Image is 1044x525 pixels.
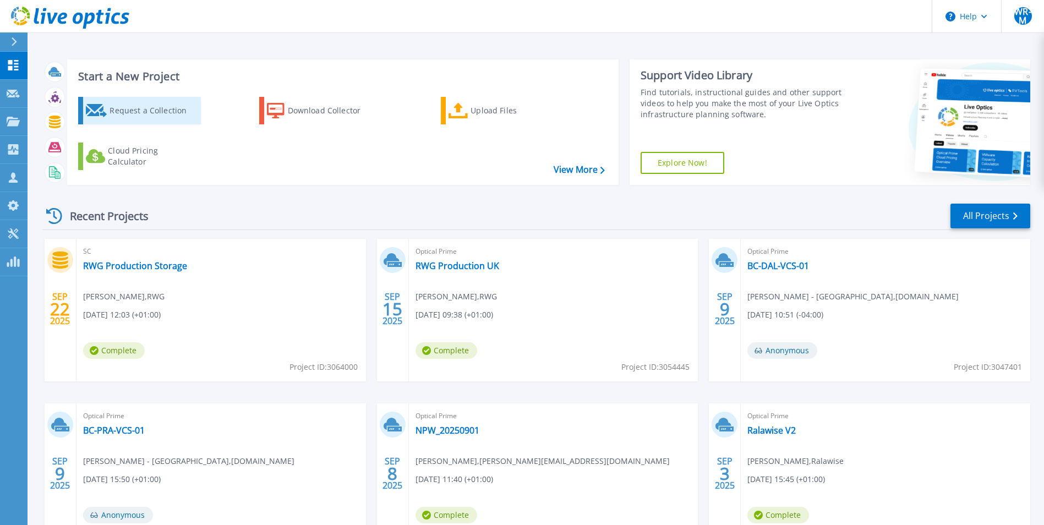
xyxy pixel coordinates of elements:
span: Optical Prime [747,245,1024,258]
span: Optical Prime [416,410,692,422]
div: SEP 2025 [50,453,70,494]
span: Complete [747,507,809,523]
div: Download Collector [288,100,376,122]
a: Download Collector [259,97,382,124]
div: SEP 2025 [50,289,70,329]
div: Upload Files [471,100,559,122]
span: [PERSON_NAME] - [GEOGRAPHIC_DATA] , [DOMAIN_NAME] [747,291,959,303]
span: 15 [382,304,402,314]
span: 3 [720,469,730,478]
a: Cloud Pricing Calculator [78,143,201,170]
span: Project ID: 3047401 [954,361,1022,373]
span: 8 [387,469,397,478]
span: Complete [416,342,477,359]
div: Support Video Library [641,68,845,83]
span: SC [83,245,359,258]
span: Project ID: 3064000 [289,361,358,373]
span: Anonymous [83,507,153,523]
a: View More [554,165,605,175]
span: [PERSON_NAME] , Ralawise [747,455,844,467]
span: [DATE] 09:38 (+01:00) [416,309,493,321]
div: SEP 2025 [382,289,403,329]
div: Find tutorials, instructional guides and other support videos to help you make the most of your L... [641,87,845,120]
span: [PERSON_NAME] , RWG [83,291,165,303]
span: [PERSON_NAME] , [PERSON_NAME][EMAIL_ADDRESS][DOMAIN_NAME] [416,455,670,467]
a: Explore Now! [641,152,724,174]
span: 22 [50,304,70,314]
span: WR-M [1014,7,1032,25]
span: [DATE] 10:51 (-04:00) [747,309,823,321]
div: SEP 2025 [714,289,735,329]
a: BC-PRA-VCS-01 [83,425,145,436]
div: SEP 2025 [714,453,735,494]
a: RWG Production Storage [83,260,187,271]
span: [PERSON_NAME] - [GEOGRAPHIC_DATA] , [DOMAIN_NAME] [83,455,294,467]
h3: Start a New Project [78,70,604,83]
span: Anonymous [747,342,817,359]
span: [DATE] 15:50 (+01:00) [83,473,161,485]
span: [DATE] 12:03 (+01:00) [83,309,161,321]
div: Cloud Pricing Calculator [108,145,196,167]
span: 9 [720,304,730,314]
span: Project ID: 3054445 [621,361,690,373]
span: Optical Prime [83,410,359,422]
a: BC-DAL-VCS-01 [747,260,809,271]
span: Optical Prime [416,245,692,258]
a: All Projects [950,204,1030,228]
div: Recent Projects [42,203,163,229]
span: [PERSON_NAME] , RWG [416,291,497,303]
span: [DATE] 11:40 (+01:00) [416,473,493,485]
div: SEP 2025 [382,453,403,494]
a: RWG Production UK [416,260,499,271]
a: NPW_20250901 [416,425,479,436]
span: Complete [83,342,145,359]
span: 9 [55,469,65,478]
span: Optical Prime [747,410,1024,422]
a: Request a Collection [78,97,201,124]
span: [DATE] 15:45 (+01:00) [747,473,825,485]
a: Upload Files [441,97,564,124]
div: Request a Collection [110,100,198,122]
span: Complete [416,507,477,523]
a: Ralawise V2 [747,425,796,436]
